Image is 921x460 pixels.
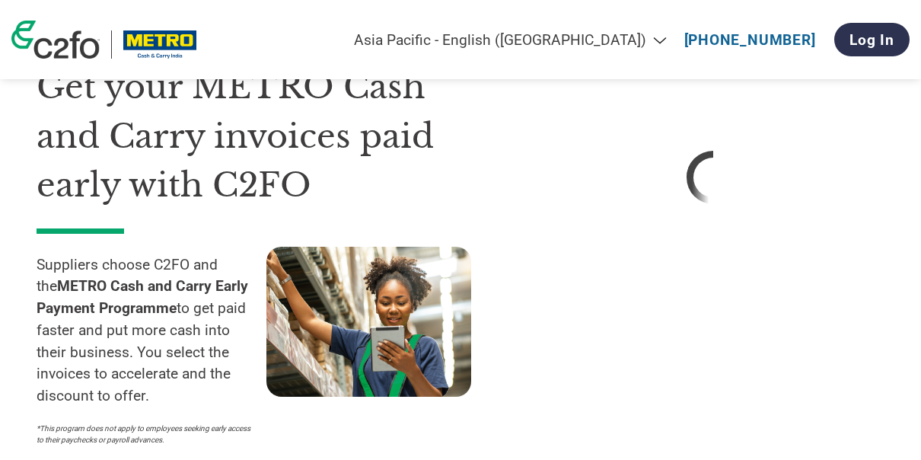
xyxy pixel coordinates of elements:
strong: METRO Cash and Carry Early Payment Programme [37,277,248,317]
h1: Get your METRO Cash and Carry invoices paid early with C2FO [37,62,496,210]
img: c2fo logo [11,21,100,59]
a: Log In [834,23,910,56]
img: METRO Cash and Carry [123,30,196,59]
img: supply chain worker [266,247,471,397]
p: Suppliers choose C2FO and the to get paid faster and put more cash into their business. You selec... [37,254,266,408]
p: *This program does not apply to employees seeking early access to their paychecks or payroll adva... [37,423,251,446]
a: [PHONE_NUMBER] [684,31,816,49]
